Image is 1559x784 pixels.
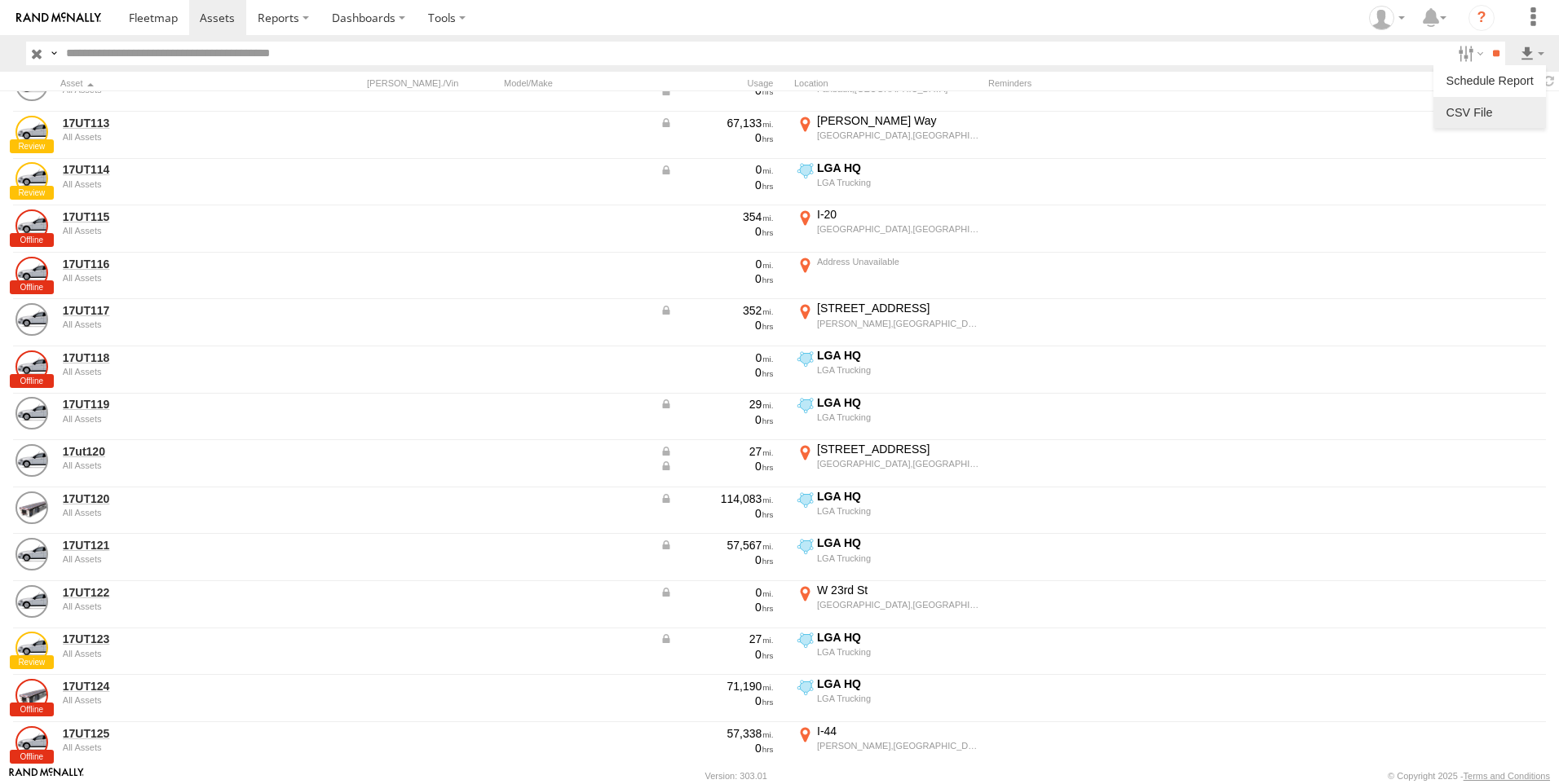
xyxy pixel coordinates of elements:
[63,444,286,459] a: 17ut120
[794,161,982,205] label: Click to View Current Location
[1388,771,1550,781] div: © Copyright 2025 -
[794,630,982,674] label: Click to View Current Location
[660,318,774,333] div: 0
[794,254,982,298] label: Click to View Current Location
[660,365,774,380] div: 0
[660,350,774,365] div: 0
[1440,68,1539,93] label: Schedule Asset Details Report
[794,207,982,251] label: Click to View Current Location
[63,116,286,130] a: 17UT113
[817,676,979,691] div: LGA HQ
[660,412,774,427] div: 0
[660,506,774,521] div: 0
[16,12,101,24] img: rand-logo.svg
[660,271,774,286] div: 0
[657,77,788,89] div: Usage
[63,742,286,752] div: undefined
[63,726,286,741] a: 17UT125
[817,364,979,376] div: LGA Trucking
[660,647,774,662] div: 0
[63,226,286,236] div: undefined
[660,444,774,459] div: Data from Vehicle CANbus
[817,177,979,188] div: LGA Trucking
[63,367,286,377] div: undefined
[60,77,289,89] div: Click to Sort
[1539,73,1559,89] span: Refresh
[794,489,982,533] label: Click to View Current Location
[660,178,774,192] div: 0
[15,350,48,383] a: View Asset Details
[15,538,48,570] a: View Asset Details
[988,77,1249,89] div: Reminders
[1518,42,1546,65] label: Export results as...
[1464,771,1550,781] a: Terms and Conditions
[15,303,48,336] a: View Asset Details
[817,412,979,423] div: LGA Trucking
[660,538,774,553] div: Data from Vehicle CANbus
[817,395,979,410] div: LGA HQ
[817,489,979,504] div: LGA HQ
[660,694,774,708] div: 0
[63,538,286,553] a: 17UT121
[63,397,286,412] a: 17UT119
[367,77,497,89] div: [PERSON_NAME]./Vin
[817,630,979,645] div: LGA HQ
[794,77,982,89] div: Location
[660,209,774,224] div: 354
[794,676,982,720] label: Click to View Current Location
[63,257,286,271] a: 17UT116
[63,273,286,283] div: undefined
[63,585,286,600] a: 17UT122
[794,348,982,392] label: Click to View Current Location
[660,162,774,177] div: Data from Vehicle CANbus
[817,740,979,751] div: [PERSON_NAME],[GEOGRAPHIC_DATA]
[63,179,286,189] div: undefined
[15,726,48,759] a: View Asset Details
[63,508,286,518] div: undefined
[1440,100,1539,125] label: CSV Export
[1451,42,1486,65] label: Search Filter Options
[660,553,774,567] div: 0
[660,257,774,271] div: 0
[63,460,286,470] div: undefined
[15,116,48,148] a: View Asset Details
[794,724,982,768] label: Click to View Current Location
[660,397,774,412] div: Data from Vehicle CANbus
[15,397,48,429] a: View Asset Details
[504,77,651,89] div: Model/Make
[660,741,774,755] div: 0
[817,130,979,141] div: [GEOGRAPHIC_DATA],[GEOGRAPHIC_DATA]
[63,649,286,658] div: undefined
[660,726,774,741] div: 57,338
[817,318,979,329] div: [PERSON_NAME],[GEOGRAPHIC_DATA]
[63,491,286,506] a: 17UT120
[63,132,286,142] div: undefined
[660,491,774,506] div: Data from Vehicle CANbus
[63,162,286,177] a: 17UT114
[660,116,774,130] div: Data from Vehicle CANbus
[15,491,48,524] a: View Asset Details
[63,695,286,705] div: undefined
[15,444,48,477] a: View Asset Details
[817,161,979,175] div: LGA HQ
[660,679,774,694] div: 71,190
[817,693,979,704] div: LGA Trucking
[63,303,286,318] a: 17UT117
[63,601,286,611] div: undefined
[817,553,979,564] div: LGA Trucking
[660,224,774,239] div: 0
[15,679,48,711] a: View Asset Details
[660,585,774,600] div: Data from Vehicle CANbus
[660,632,774,646] div: Data from Vehicle CANbus
[15,257,48,289] a: View Asset Details
[794,583,982,627] label: Click to View Current Location
[817,348,979,363] div: LGA HQ
[817,207,979,222] div: I-20
[660,600,774,614] div: 0
[794,301,982,345] label: Click to View Current Location
[817,535,979,550] div: LGA HQ
[705,771,767,781] div: Version: 303.01
[660,303,774,318] div: Data from Vehicle CANbus
[15,585,48,618] a: View Asset Details
[63,350,286,365] a: 17UT118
